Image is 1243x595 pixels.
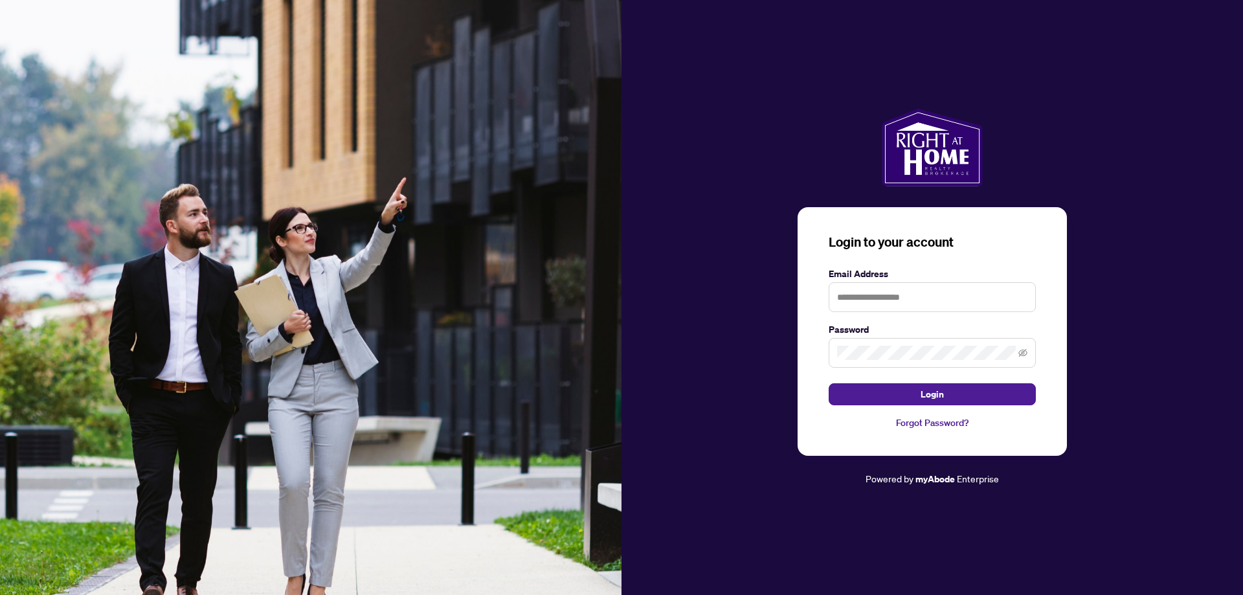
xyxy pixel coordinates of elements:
label: Password [829,322,1036,337]
h3: Login to your account [829,233,1036,251]
span: Powered by [866,473,913,484]
label: Email Address [829,267,1036,281]
img: ma-logo [882,109,982,186]
button: Login [829,383,1036,405]
span: Login [921,384,944,405]
span: eye-invisible [1018,348,1027,357]
a: myAbode [915,472,955,486]
a: Forgot Password? [829,416,1036,430]
span: Enterprise [957,473,999,484]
